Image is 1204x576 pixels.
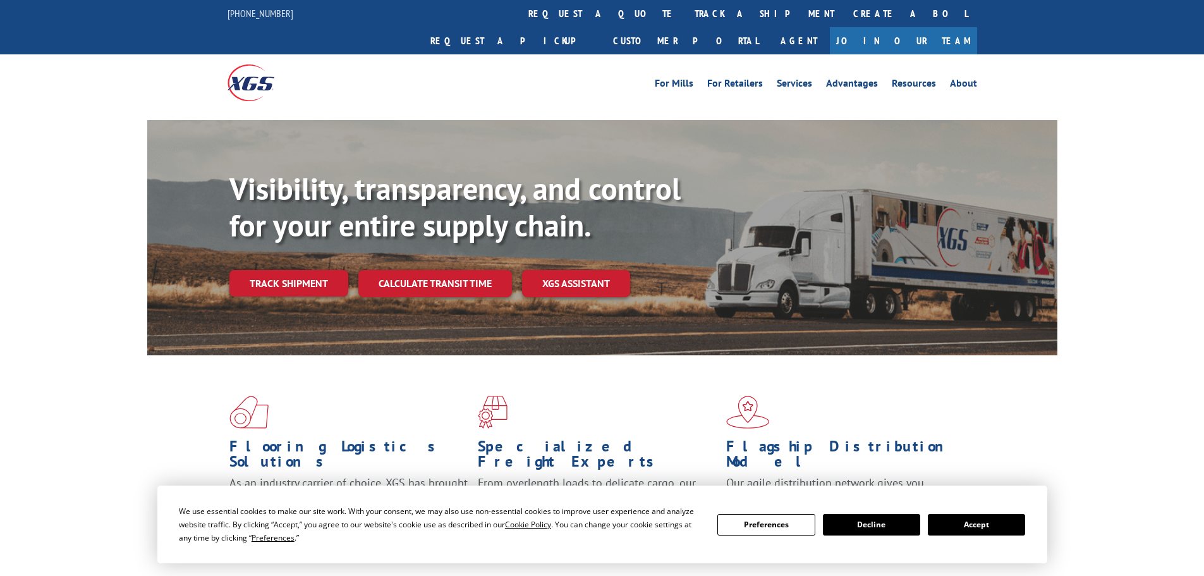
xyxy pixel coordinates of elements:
[179,505,702,544] div: We use essential cookies to make our site work. With your consent, we may also use non-essential ...
[358,270,512,297] a: Calculate transit time
[892,78,936,92] a: Resources
[950,78,977,92] a: About
[604,27,768,54] a: Customer Portal
[229,270,348,297] a: Track shipment
[478,475,717,532] p: From overlength loads to delicate cargo, our experienced staff knows the best way to move your fr...
[707,78,763,92] a: For Retailers
[229,475,468,520] span: As an industry carrier of choice, XGS has brought innovation and dedication to flooring logistics...
[505,519,551,530] span: Cookie Policy
[229,169,681,245] b: Visibility, transparency, and control for your entire supply chain.
[229,396,269,429] img: xgs-icon-total-supply-chain-intelligence-red
[726,439,965,475] h1: Flagship Distribution Model
[228,7,293,20] a: [PHONE_NUMBER]
[229,439,468,475] h1: Flooring Logistics Solutions
[252,532,295,543] span: Preferences
[726,475,959,505] span: Our agile distribution network gives you nationwide inventory management on demand.
[478,396,508,429] img: xgs-icon-focused-on-flooring-red
[478,439,717,475] h1: Specialized Freight Experts
[522,270,630,297] a: XGS ASSISTANT
[768,27,830,54] a: Agent
[777,78,812,92] a: Services
[823,514,920,536] button: Decline
[655,78,693,92] a: For Mills
[421,27,604,54] a: Request a pickup
[830,27,977,54] a: Join Our Team
[717,514,815,536] button: Preferences
[726,396,770,429] img: xgs-icon-flagship-distribution-model-red
[928,514,1025,536] button: Accept
[826,78,878,92] a: Advantages
[157,486,1047,563] div: Cookie Consent Prompt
